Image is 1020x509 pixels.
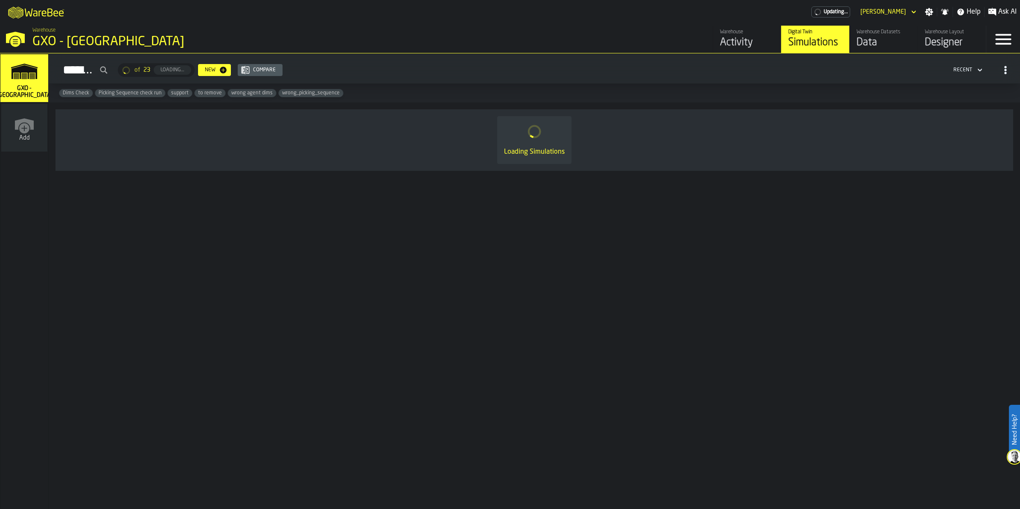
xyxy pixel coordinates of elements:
a: link-to-/wh/i/ae0cd702-8cb1-4091-b3be-0aee77957c79/data [849,26,918,53]
span: Help [967,7,981,17]
button: button-Loading... [154,65,191,75]
div: Warehouse [720,29,774,35]
span: to remove [195,90,225,96]
span: Ask AI [998,7,1017,17]
div: Digital Twin [788,29,842,35]
span: Dims Check [59,90,93,96]
div: GXO - [GEOGRAPHIC_DATA] [32,34,263,50]
div: Loading Simulations [504,147,565,157]
div: DropdownMenuValue-Liam Piggott [860,9,906,15]
div: New [201,67,219,73]
div: Warehouse Layout [925,29,979,35]
span: wrong agent dims [228,90,276,96]
div: DropdownMenuValue-4 [950,65,984,75]
h2: button-Simulations [49,53,1020,84]
a: link-to-/wh/i/ae0cd702-8cb1-4091-b3be-0aee77957c79/feed/ [713,26,781,53]
button: button-New [198,64,231,76]
div: Menu Subscription [811,6,850,18]
div: Compare [250,67,279,73]
div: Simulations [788,36,842,50]
div: Designer [925,36,979,50]
div: DropdownMenuValue-Liam Piggott [857,7,918,17]
label: button-toggle-Ask AI [985,7,1020,17]
a: link-to-/wh/i/ae0cd702-8cb1-4091-b3be-0aee77957c79/settings/billing [811,6,850,18]
label: button-toggle-Notifications [937,8,953,16]
span: of [134,67,140,73]
a: link-to-/wh/i/ae0cd702-8cb1-4091-b3be-0aee77957c79/simulations [781,26,849,53]
a: link-to-/wh/new [1,104,47,153]
label: button-toggle-Settings [921,8,937,16]
span: wrong_picking_sequence [279,90,343,96]
div: DropdownMenuValue-4 [953,67,972,73]
div: Data [857,36,911,50]
span: Warehouse [32,27,55,33]
label: Need Help? [1010,406,1019,453]
span: Add [19,135,30,141]
button: button-Compare [238,64,283,76]
div: Loading... [157,67,188,73]
span: 23 [143,67,150,73]
div: Activity [720,36,774,50]
span: support [168,90,192,96]
label: button-toggle-Menu [986,26,1020,53]
div: ButtonLoadMore-Loading...-Prev-First-Last [114,63,198,77]
label: button-toggle-Help [953,7,984,17]
a: link-to-/wh/i/ae0cd702-8cb1-4091-b3be-0aee77957c79/designer [918,26,986,53]
span: Updating... [824,9,848,15]
div: ItemListCard- [55,109,1013,171]
a: link-to-/wh/i/ae0cd702-8cb1-4091-b3be-0aee77957c79/simulations [0,54,48,104]
div: Warehouse Datasets [857,29,911,35]
span: Picking Sequence check run [95,90,165,96]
